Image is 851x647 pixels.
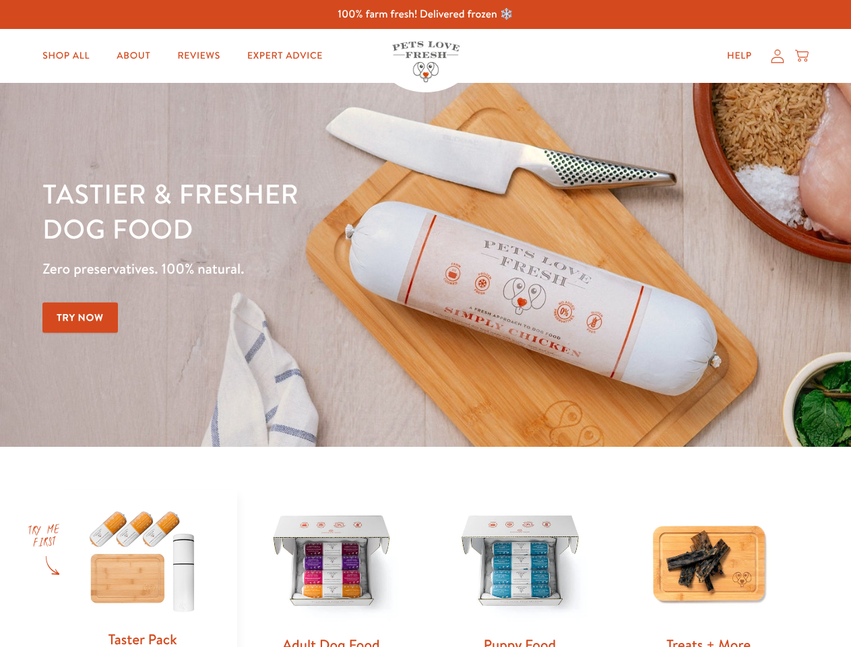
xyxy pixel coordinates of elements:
a: Try Now [42,303,118,333]
p: Zero preservatives. 100% natural. [42,257,553,281]
img: Pets Love Fresh [392,41,460,82]
a: Expert Advice [237,42,334,69]
a: Help [716,42,763,69]
h1: Tastier & fresher dog food [42,176,553,246]
a: About [106,42,161,69]
a: Shop All [32,42,100,69]
a: Reviews [166,42,230,69]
